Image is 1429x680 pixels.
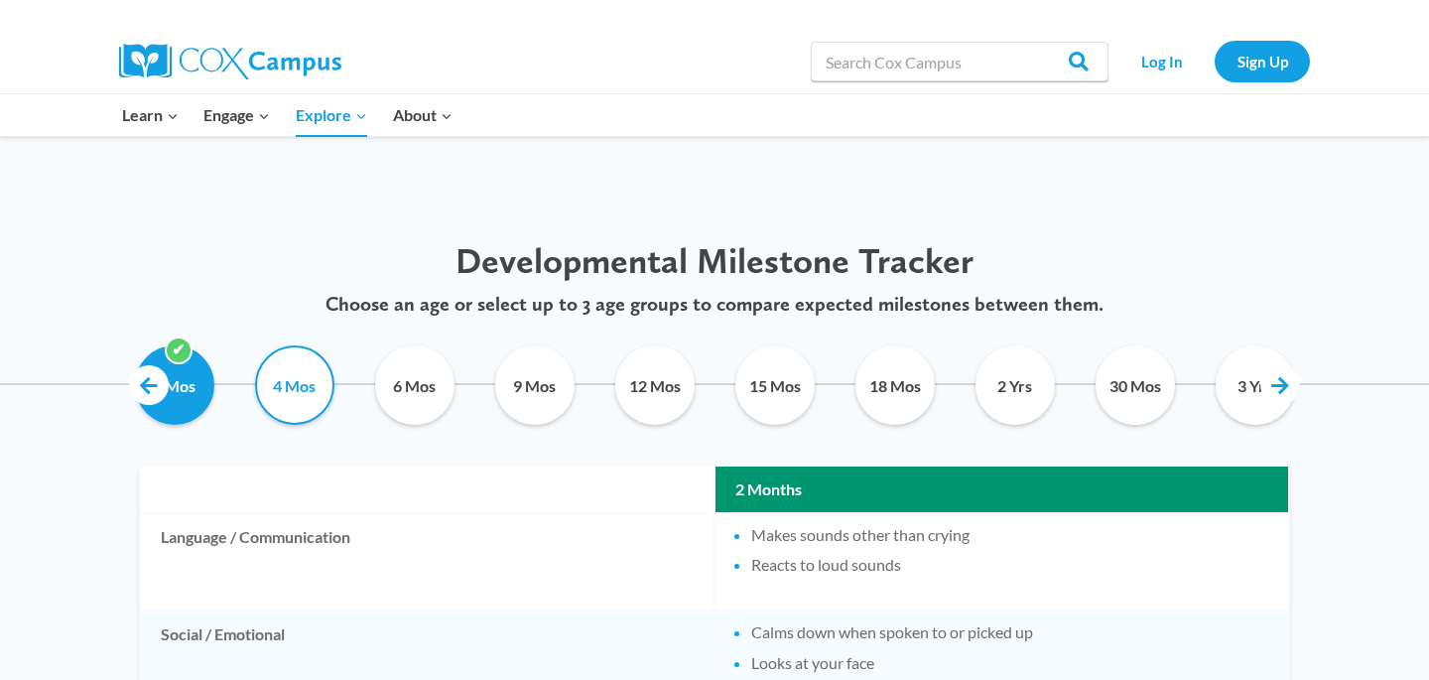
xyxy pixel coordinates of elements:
li: Reacts to loud sounds [751,554,1268,576]
nav: Secondary Navigation [1118,41,1310,81]
td: Language / Communication [141,514,714,611]
th: 2 Months [715,467,1288,512]
button: Child menu of Engage [192,94,284,136]
a: Log In [1118,41,1205,81]
nav: Primary Navigation [109,94,464,136]
button: Child menu of About [380,94,465,136]
a: Sign Up [1215,41,1310,81]
li: Looks at your face [751,652,1268,674]
button: Child menu of Explore [283,94,380,136]
button: Child menu of Learn [109,94,192,136]
li: Makes sounds other than crying [751,524,1268,546]
p: Choose an age or select up to 3 age groups to compare expected milestones between them. [114,292,1315,316]
span: Developmental Milestone Tracker [455,239,974,282]
img: Cox Campus [119,44,341,79]
li: Calms down when spoken to or picked up [751,621,1268,643]
input: Search Cox Campus [811,42,1108,81]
